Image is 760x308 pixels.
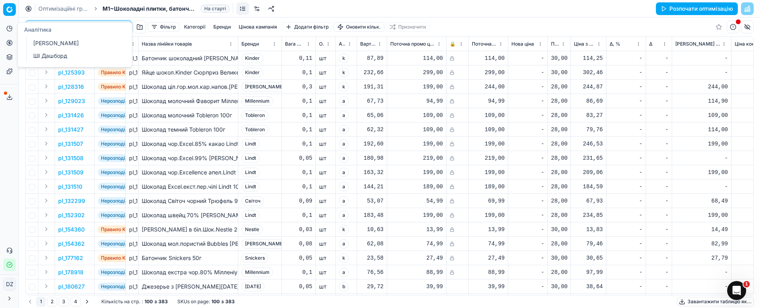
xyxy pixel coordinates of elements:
[339,168,349,177] span: a
[142,83,235,91] div: Шоколад ціл.гор.мол.кар.напов.[PERSON_NAME] 300г
[142,211,235,219] div: Шоколад швейц 70% [PERSON_NAME] 100г
[339,111,349,120] span: a
[610,154,642,162] div: -
[241,125,268,134] span: Tobleron
[58,140,83,148] p: pl_131507
[386,22,429,32] button: Призначити
[129,154,135,162] div: pl_131508
[610,69,642,77] div: -
[390,226,443,233] div: 13,99
[42,82,51,91] button: Expand
[390,54,443,62] div: 114,00
[58,240,85,248] button: pl_154362
[241,139,260,149] span: Lindt
[511,126,544,134] div: -
[649,183,669,191] div: -
[649,41,652,47] span: Δ
[142,41,192,47] span: Назва лінійки товарів
[574,197,603,205] div: 67,93
[142,183,235,191] div: Шоколад Еxcel.екст.пер.чілі Lindt 100г
[319,140,332,148] div: шт
[241,168,260,177] span: Lindt
[574,154,603,162] div: 231,65
[390,197,443,205] div: 54,99
[211,298,220,305] strong: 100
[319,154,332,162] div: шт
[339,139,349,149] span: a
[675,69,728,77] div: -
[129,168,135,176] div: pl_131509
[47,297,57,306] button: 2
[649,54,669,62] div: -
[58,83,84,91] button: pl_128316
[129,140,135,148] div: pl_131507
[129,126,135,134] div: pl_131427
[319,54,332,62] div: шт
[360,126,384,134] div: 62,32
[42,167,51,177] button: Expand
[656,2,738,15] button: Розпочати оптимізацію
[610,54,642,62] div: -
[390,211,443,219] div: 199,00
[390,111,443,119] div: 109,00
[142,69,235,77] div: Яйце шокол.Kinder Сюрприз Велике 100г
[98,97,173,105] span: Нерозподілені АБ за попитом
[129,54,135,62] div: pl_125382
[574,83,603,91] div: 244,87
[390,140,443,148] div: 199,00
[472,168,505,176] div: 199,00
[339,182,349,191] span: a
[339,196,349,206] span: a
[319,168,332,176] div: шт
[360,111,384,119] div: 65,06
[472,211,505,219] div: 199,00
[675,54,728,62] div: -
[241,41,259,47] span: Бренди
[339,41,346,47] span: Атрибут товару
[98,83,129,91] span: Правило K
[339,225,349,234] span: k
[210,22,234,32] button: Бренди
[241,182,260,191] span: Lindt
[58,154,84,162] button: pl_131508
[511,54,544,62] div: -
[58,111,84,119] p: pl_131426
[42,224,51,234] button: Expand
[225,298,235,305] strong: 383
[360,41,376,47] span: Вартість
[129,111,135,119] div: pl_131426
[241,210,260,220] span: Lindt
[511,168,544,176] div: -
[30,50,122,61] a: ШІ Дашборд
[360,226,384,233] div: 10,63
[42,239,51,248] button: Expand
[574,140,603,148] div: 246,53
[285,154,312,162] div: 0,05
[339,68,349,77] span: k
[551,197,567,205] div: 28,00
[511,97,544,105] div: -
[285,69,312,77] div: 0,1
[241,111,268,120] span: Tobleron
[551,111,567,119] div: 28,00
[610,41,620,47] span: Δ, %
[551,154,567,162] div: 28,00
[574,226,603,233] div: 13,83
[241,68,263,77] span: Kinder
[58,168,84,176] button: pl_131509
[98,69,129,77] span: Правило K
[142,226,235,233] div: [PERSON_NAME] в біл.Шок.Nestle 26г
[4,278,15,290] span: DZ
[649,83,669,91] div: -
[551,140,567,148] div: 28,00
[98,183,173,191] span: Нерозподілені АБ за попитом
[472,97,505,105] div: 94,99
[144,298,153,305] strong: 100
[319,197,332,205] div: шт
[201,5,230,13] span: На старті
[241,96,273,106] span: Millennium
[98,140,173,148] span: Нерозподілені АБ за попитом
[551,54,567,62] div: 30,00
[390,69,443,77] div: 299,00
